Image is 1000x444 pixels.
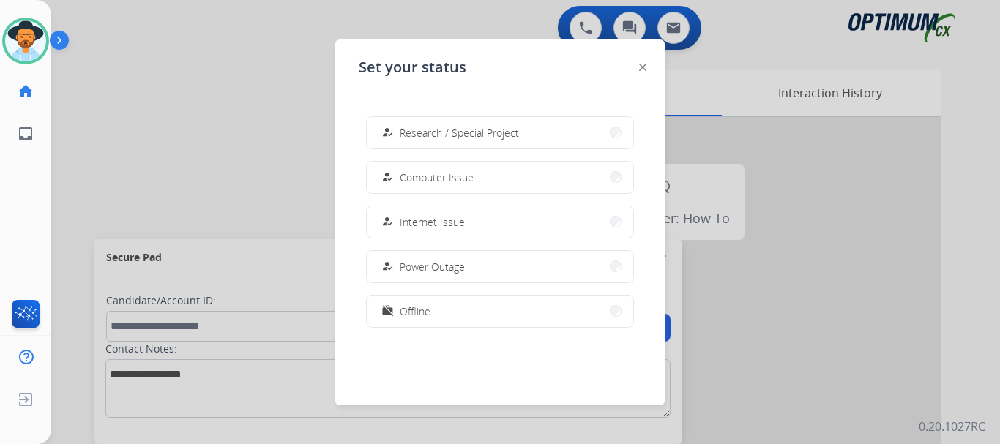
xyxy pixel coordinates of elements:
[359,57,466,78] span: Set your status
[400,214,465,230] span: Internet Issue
[367,296,633,327] button: Offline
[400,125,519,140] span: Research / Special Project
[367,251,633,282] button: Power Outage
[381,305,394,317] mat-icon: work_off
[367,162,633,193] button: Computer Issue
[17,125,34,143] mat-icon: inbox
[381,127,394,139] mat-icon: how_to_reg
[381,216,394,228] mat-icon: how_to_reg
[367,206,633,238] button: Internet Issue
[17,83,34,100] mat-icon: home
[400,259,465,274] span: Power Outage
[381,171,394,184] mat-icon: how_to_reg
[381,260,394,273] mat-icon: how_to_reg
[5,20,46,61] img: avatar
[919,418,985,435] p: 0.20.1027RC
[400,170,474,185] span: Computer Issue
[639,64,646,71] img: close-button
[400,304,430,319] span: Offline
[367,117,633,148] button: Research / Special Project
